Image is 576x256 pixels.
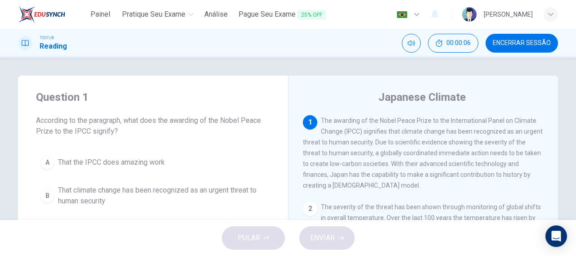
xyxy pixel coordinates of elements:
h4: Question 1 [36,90,270,104]
img: pt [396,11,408,18]
button: Painel [86,6,115,22]
span: Análise [204,9,228,20]
div: 1 [303,115,317,130]
h1: Reading [40,41,67,52]
a: EduSynch logo [18,5,86,23]
span: Pratique seu exame [122,9,185,20]
button: Análise [201,6,231,22]
h4: Japanese Climate [378,90,466,104]
span: That the IPCC does amazing work [58,157,165,168]
span: Encerrar Sessão [493,40,551,47]
span: 00:00:06 [446,40,471,47]
button: CThat climate change is a good topic for research [36,218,270,240]
div: [PERSON_NAME] [484,9,533,20]
div: Esconder [428,34,478,53]
img: EduSynch logo [18,5,65,23]
div: B [40,189,54,203]
button: Pague Seu Exame25% OFF [235,6,329,23]
button: AThat the IPCC does amazing work [36,151,270,174]
div: Open Intercom Messenger [545,225,567,247]
div: Silenciar [402,34,421,53]
span: TOEFL® [40,35,54,41]
img: Profile picture [462,7,477,22]
span: The awarding of the Nobel Peace Prize to the International Panel on Climate Change (IPCC) signifi... [303,117,543,189]
span: That climate change has been recognized as an urgent threat to human security [58,185,266,207]
span: Painel [90,9,110,20]
button: BThat climate change has been recognized as an urgent threat to human security [36,181,270,211]
div: 2 [303,202,317,216]
button: Encerrar Sessão [486,34,558,53]
button: 00:00:06 [428,34,478,53]
span: 25% OFF [297,10,326,20]
button: Pratique seu exame [118,6,197,22]
span: According to the paragraph, what does the awarding of the Nobel Peace Prize to the IPCC signify? [36,115,270,137]
span: Pague Seu Exame [238,9,326,20]
div: A [40,155,54,170]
